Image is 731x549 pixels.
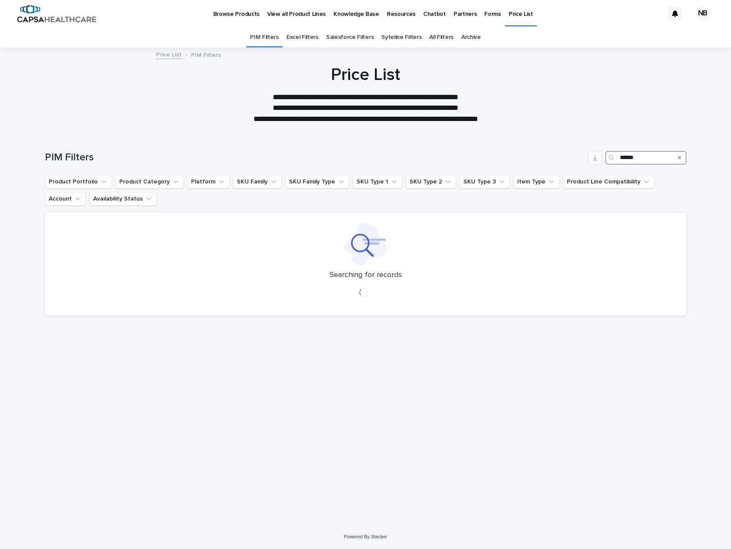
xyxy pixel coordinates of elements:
button: Availability Status [89,192,157,206]
button: Product Portfolio [45,175,112,189]
h1: PIM Filters [45,151,585,164]
p: Searching for records [330,271,402,280]
h1: Price List [156,65,575,85]
button: Platform [187,175,230,189]
button: Account [45,192,86,206]
button: Product Category [115,175,184,189]
p: PIM Filters [191,50,221,59]
button: SKU Family Type [285,175,349,189]
a: PIM Filters [250,27,279,47]
button: SKU Type 1 [353,175,402,189]
a: Price List [156,49,182,59]
button: Product Line Compatibility [563,175,654,189]
img: B5p4sRfuTuC72oLToeu7 [17,5,96,22]
a: Powered By Stacker [344,534,387,539]
button: SKU Type 2 [406,175,456,189]
a: Archive [461,27,481,47]
input: Search [605,151,687,165]
button: Item Type [513,175,560,189]
div: NB [696,7,710,21]
button: SKU Type 3 [460,175,510,189]
a: Excel Filters [286,27,318,47]
a: Syteline Filters [381,27,422,47]
a: Salesforce Filters [326,27,374,47]
a: All Filters [429,27,454,47]
button: SKU Family [233,175,282,189]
